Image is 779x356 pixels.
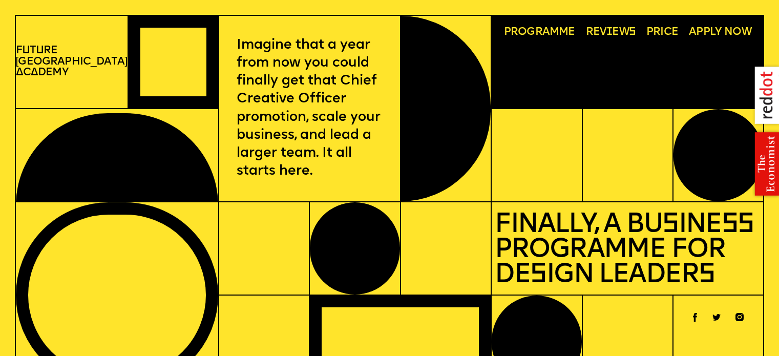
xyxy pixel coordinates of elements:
img: reddot [746,58,779,132]
p: Finally, a Business Programme for Design Leaders [495,208,760,288]
span: i [606,27,612,37]
span: Programme [504,27,575,38]
p: Imagine that a year from now you could finally get that Chief Creative Officer promotion, scale y... [237,36,383,180]
span: Rev ews [586,27,636,38]
p: F t re [GEOGRAPHIC_DATA] c demy [16,45,128,79]
span: u [22,45,30,56]
span: u [36,45,44,56]
span: a [31,67,38,78]
a: Instagram [735,310,744,318]
img: the economist [746,128,779,201]
span: A [16,67,23,78]
a: Facebook [693,310,697,319]
a: Future[GEOGRAPHIC_DATA]Academy [16,45,128,79]
span: Price [646,27,678,38]
a: Twitter [712,310,721,317]
span: Apply now [689,27,751,38]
